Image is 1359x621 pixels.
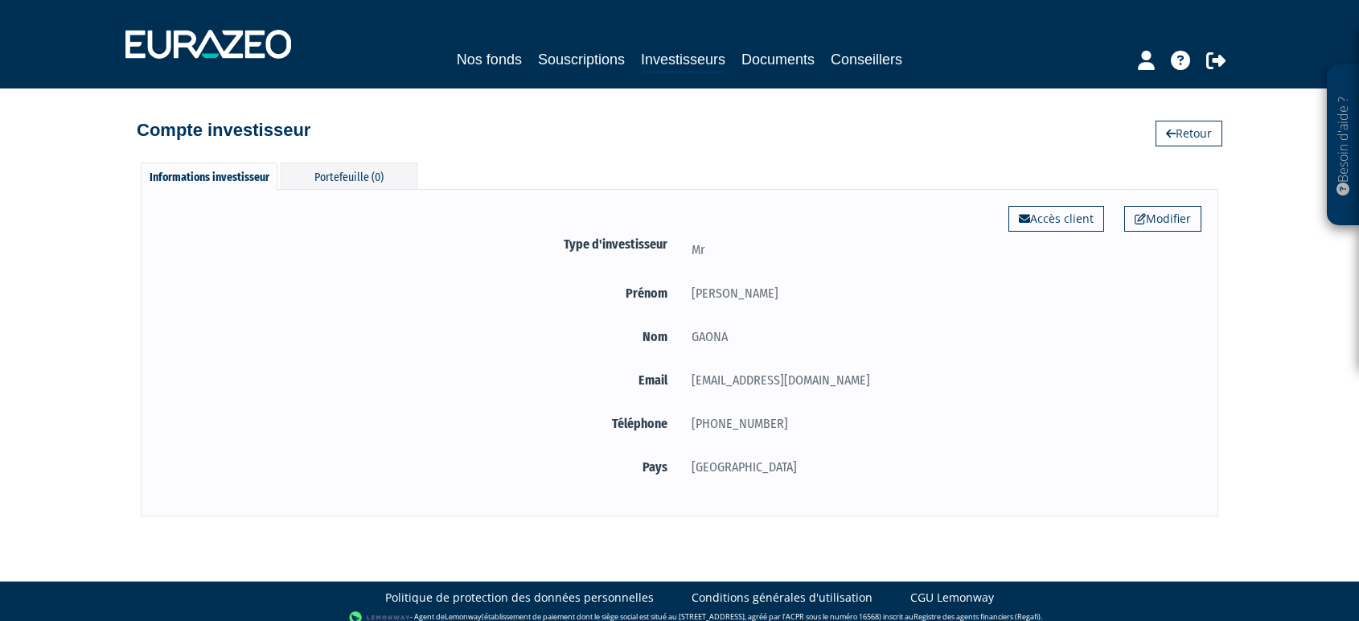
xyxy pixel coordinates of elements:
[679,413,1201,434] div: [PHONE_NUMBER]
[679,327,1201,347] div: GAONA
[831,48,902,71] a: Conseillers
[385,590,654,606] a: Politique de protection des données personnelles
[1156,121,1222,146] a: Retour
[1124,206,1201,232] a: Modifier
[1334,73,1353,218] p: Besoin d'aide ?
[679,457,1201,477] div: [GEOGRAPHIC_DATA]
[125,30,291,59] img: 1732889491-logotype_eurazeo_blanc_rvb.png
[641,48,725,73] a: Investisseurs
[741,48,815,71] a: Documents
[910,590,994,606] a: CGU Lemonway
[158,327,679,347] label: Nom
[679,283,1201,303] div: [PERSON_NAME]
[692,590,872,606] a: Conditions générales d'utilisation
[679,370,1201,390] div: [EMAIL_ADDRESS][DOMAIN_NAME]
[158,413,679,434] label: Téléphone
[538,48,625,71] a: Souscriptions
[158,457,679,477] label: Pays
[158,370,679,390] label: Email
[679,240,1201,260] div: Mr
[158,234,679,254] label: Type d'investisseur
[457,48,522,71] a: Nos fonds
[281,162,417,189] div: Portefeuille (0)
[141,162,277,190] div: Informations investisseur
[158,283,679,303] label: Prénom
[1008,206,1104,232] a: Accès client
[137,121,310,140] h4: Compte investisseur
